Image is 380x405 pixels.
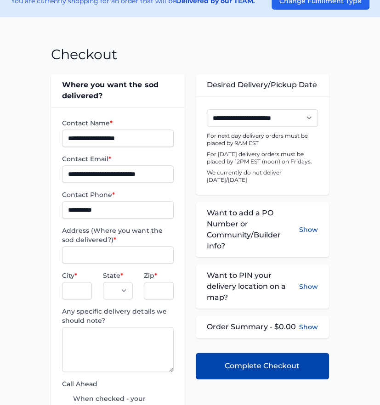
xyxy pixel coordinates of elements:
[207,321,296,332] span: Order Summary - $0.00
[103,271,133,280] label: State
[196,74,329,96] div: Desired Delivery/Pickup Date
[62,118,173,128] label: Contact Name
[196,353,329,379] button: Complete Checkout
[207,151,318,165] p: For [DATE] delivery orders must be placed by 12PM EST (noon) on Fridays.
[62,307,173,325] label: Any specific delivery details we should note?
[207,169,318,184] p: We currently do not deliver [DATE]/[DATE]
[144,271,174,280] label: Zip
[207,270,299,303] span: Want to PIN your delivery location on a map?
[62,226,173,244] label: Address (Where you want the sod delivered?)
[207,208,299,252] span: Want to add a PO Number or Community/Builder Info?
[62,379,173,388] label: Call Ahead
[207,132,318,147] p: For next day delivery orders must be placed by 9AM EST
[299,208,318,252] button: Show
[299,322,318,332] button: Show
[51,46,117,63] h1: Checkout
[62,190,173,199] label: Contact Phone
[62,271,92,280] label: City
[225,360,300,371] span: Complete Checkout
[299,270,318,303] button: Show
[62,154,173,163] label: Contact Email
[51,74,184,107] div: Where you want the sod delivered?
